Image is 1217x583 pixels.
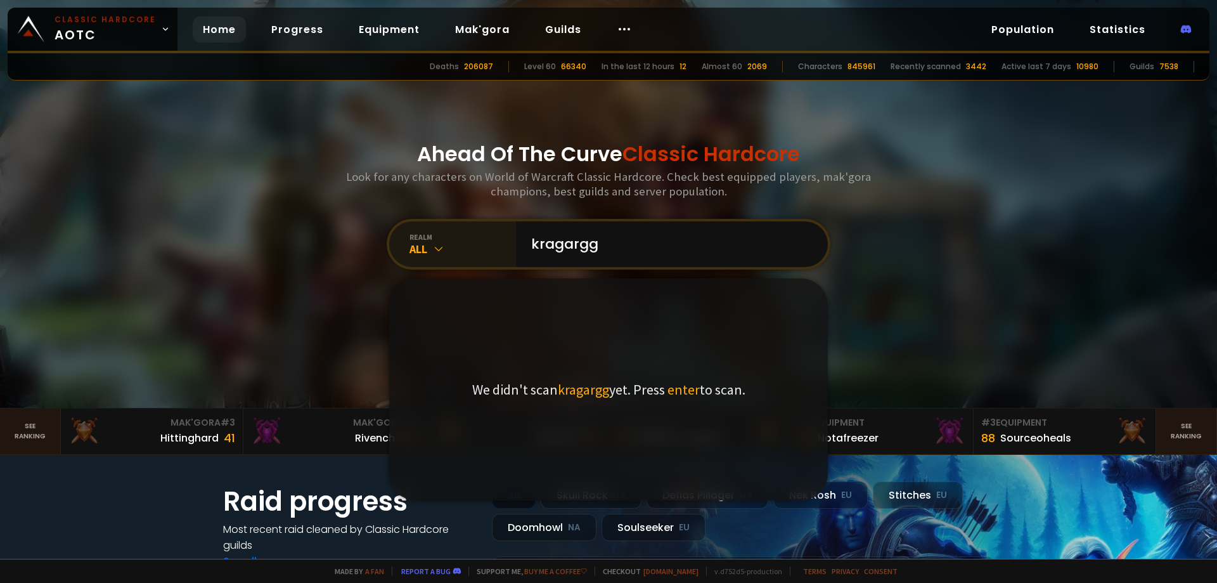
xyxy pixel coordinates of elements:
a: Home [193,16,246,43]
a: Progress [261,16,333,43]
div: Equipment [799,416,965,429]
span: enter [667,381,700,398]
small: EU [936,489,947,502]
div: Guilds [1130,61,1154,72]
a: Mak'gora [445,16,520,43]
small: EU [841,489,852,502]
span: Checkout [595,567,699,576]
a: Consent [864,567,898,576]
span: Classic Hardcore [622,140,800,168]
span: Support me, [468,567,587,576]
div: 66340 [561,61,586,72]
a: Mak'Gora#2Rivench100 [243,409,426,454]
a: Terms [803,567,827,576]
h1: Raid progress [223,481,477,521]
div: 7538 [1159,61,1178,72]
div: Doomhowl [492,514,596,541]
div: Hittinghard [160,430,219,446]
a: Buy me a coffee [524,567,587,576]
div: Sourceoheals [1000,430,1071,446]
a: a fan [365,567,384,576]
div: All [409,242,516,256]
span: AOTC [55,14,156,44]
h3: Look for any characters on World of Warcraft Classic Hardcore. Check best equipped players, mak'g... [341,169,876,199]
a: Mak'Gora#3Hittinghard41 [61,409,243,454]
div: Mak'Gora [251,416,418,429]
div: 3442 [966,61,986,72]
div: Rivench [355,430,395,446]
div: Characters [798,61,842,72]
div: 10980 [1076,61,1098,72]
div: Recently scanned [891,61,961,72]
small: Classic Hardcore [55,14,156,25]
a: Equipment [349,16,430,43]
a: Privacy [832,567,859,576]
a: Seeranking [1156,409,1217,454]
div: 88 [981,429,995,447]
div: Deaths [430,61,459,72]
span: v. d752d5 - production [706,567,782,576]
small: EU [679,521,690,534]
p: We didn't scan yet. Press to scan. [472,381,745,398]
div: Notafreezer [818,430,879,446]
a: Population [981,16,1064,43]
div: 206087 [464,61,493,72]
a: Report a bug [401,567,451,576]
span: # 3 [221,416,235,429]
div: 41 [224,429,235,447]
div: Almost 60 [702,61,742,72]
a: Classic HardcoreAOTC [8,8,177,51]
div: Soulseeker [602,514,705,541]
span: Made by [327,567,384,576]
input: Search a character... [524,221,813,267]
div: In the last 12 hours [602,61,674,72]
div: Equipment [981,416,1148,429]
div: Stitches [873,481,963,509]
div: Active last 7 days [1001,61,1071,72]
span: kragargg [558,381,609,398]
div: 845961 [847,61,875,72]
a: [DOMAIN_NAME] [643,567,699,576]
small: NA [568,521,581,534]
h1: Ahead Of The Curve [417,139,800,169]
div: Nek'Rosh [773,481,868,509]
a: Guilds [535,16,591,43]
div: Mak'Gora [68,416,235,429]
a: See all progress [223,554,306,568]
div: Level 60 [524,61,556,72]
span: # 3 [981,416,996,429]
a: #2Equipment88Notafreezer [791,409,974,454]
div: 2069 [747,61,767,72]
div: realm [409,232,516,242]
a: #3Equipment88Sourceoheals [974,409,1156,454]
a: Statistics [1079,16,1156,43]
h4: Most recent raid cleaned by Classic Hardcore guilds [223,521,477,553]
div: 12 [679,61,686,72]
